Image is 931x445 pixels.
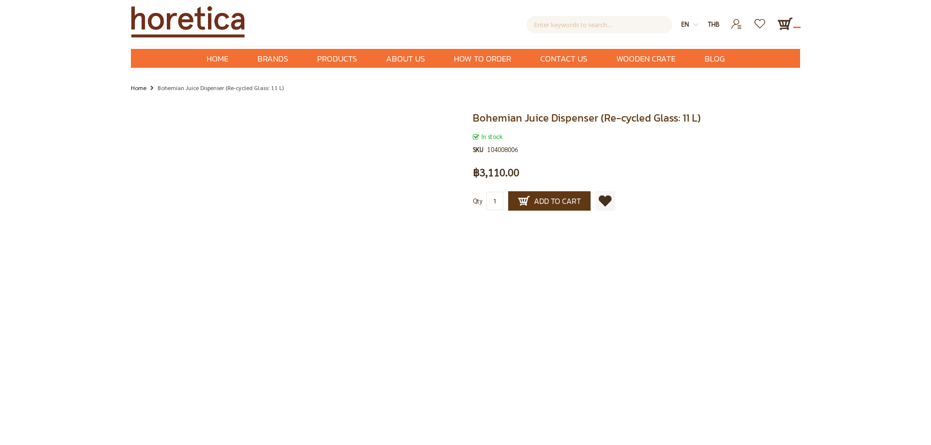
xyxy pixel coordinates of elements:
[303,49,371,68] a: Products
[243,49,303,68] a: Brands
[131,82,146,93] a: Home
[693,22,698,27] img: dropdown-icon.svg
[192,49,243,68] a: Home
[487,144,518,155] div: 104008006
[725,16,749,24] a: Login
[386,49,425,69] span: About Us
[690,49,739,68] a: Blog
[518,195,581,207] span: Add to Cart
[508,191,591,211] button: Add to Cart
[473,197,482,205] span: Qty
[454,49,511,69] span: How to Order
[439,49,526,68] a: How to Order
[526,49,602,68] a: Contact Us
[131,6,245,38] img: Horetica.com
[473,167,519,178] span: ฿3,110.00
[616,49,675,69] span: Wooden Crate
[749,16,772,24] a: Wishlist
[705,49,725,69] span: Blog
[473,144,487,155] strong: SKU
[148,82,284,94] li: Bohemian Juice Dispenser (Re-cycled Glass: 11 L)
[473,132,502,140] span: In stock
[602,49,690,68] a: Wooden Crate
[317,49,357,69] span: Products
[595,191,615,211] a: Add to Wish List
[473,110,701,126] span: Bohemian Juice Dispenser (Re-cycled Glass: 11 L)
[540,49,587,69] span: Contact Us
[257,49,288,69] span: Brands
[708,20,720,28] span: THB
[371,49,439,68] a: About Us
[681,20,689,28] span: en
[207,52,228,65] span: Home
[473,131,800,142] div: Availability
